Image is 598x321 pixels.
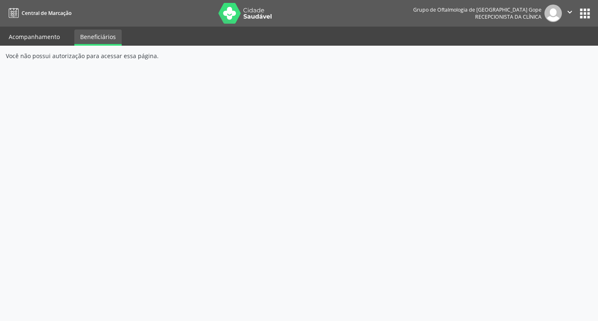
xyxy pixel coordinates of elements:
span: Central de Marcação [22,10,71,17]
img: img [544,5,562,22]
div: Você não possui autorização para acessar essa página. [6,51,592,60]
div: Grupo de Oftalmologia de [GEOGRAPHIC_DATA] Gope [413,6,542,13]
span: Recepcionista da clínica [475,13,542,20]
i:  [565,7,574,17]
button:  [562,5,578,22]
button: apps [578,6,592,21]
a: Beneficiários [74,29,122,46]
a: Central de Marcação [6,6,71,20]
a: Acompanhamento [3,29,66,44]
